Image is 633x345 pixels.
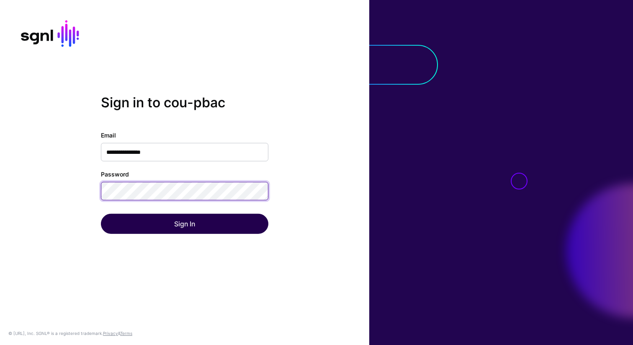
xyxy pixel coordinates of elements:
button: Sign In [101,214,268,234]
a: Privacy [103,331,118,336]
div: © [URL], Inc. SGNL® is a registered trademark. & [8,330,132,337]
h2: Sign in to cou-pbac [101,94,268,110]
label: Password [101,170,129,179]
a: Terms [120,331,132,336]
label: Email [101,131,116,140]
